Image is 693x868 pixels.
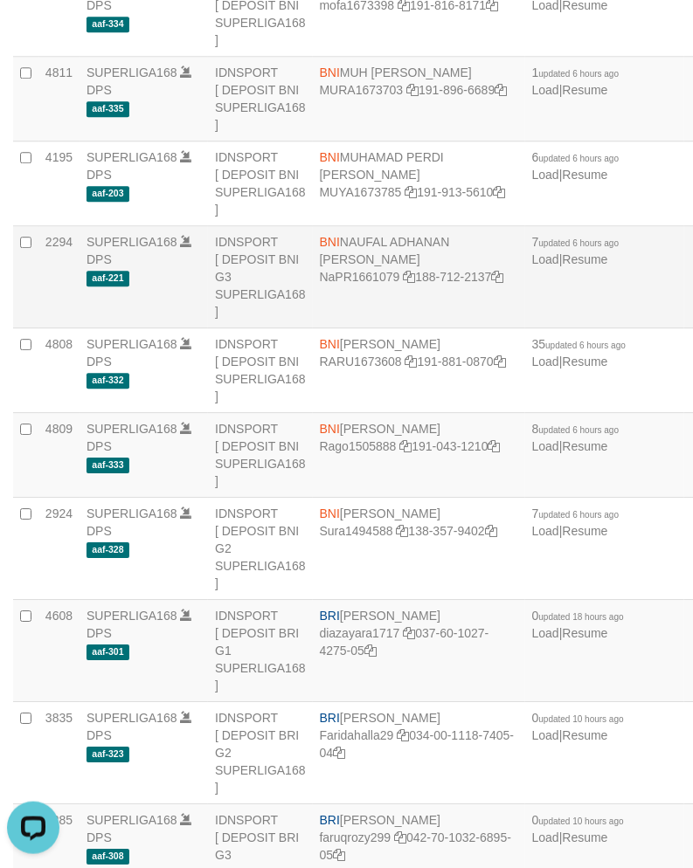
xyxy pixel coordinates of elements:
[563,83,608,97] a: Resume
[320,83,404,97] a: MURA1673703
[320,728,394,742] a: Faridahalla29
[532,422,620,453] span: |
[87,458,129,472] span: aaf-333
[563,252,608,266] a: Resume
[539,154,620,163] span: updated 6 hours ago
[320,235,340,249] span: BNI
[532,626,559,640] a: Load
[80,413,208,498] td: DPS
[397,728,409,742] a: Copy Faridahalla29 to clipboard
[485,524,497,538] a: Copy 1383579402 to clipboard
[406,83,419,97] a: Copy MURA1673703 to clipboard
[399,439,412,453] a: Copy Rago1505888 to clipboard
[38,498,80,600] td: 2924
[397,524,409,538] a: Copy Sura1494588 to clipboard
[563,626,608,640] a: Resume
[320,270,400,284] a: NaPR1661079
[38,328,80,413] td: 4808
[320,65,340,79] span: BNI
[539,816,624,826] span: updated 10 hours ago
[532,83,559,97] a: Load
[87,849,129,864] span: aaf-308
[403,626,415,640] a: Copy diazayara1717 to clipboard
[313,600,525,702] td: [PERSON_NAME] 037-60-1027-4275-05
[313,328,525,413] td: [PERSON_NAME] 191-881-0870
[7,7,59,59] button: Open LiveChat chat widget
[532,168,559,182] a: Load
[563,168,608,182] a: Resume
[394,830,406,844] a: Copy faruqrozy299 to clipboard
[563,830,608,844] a: Resume
[532,65,620,97] span: |
[87,65,177,79] a: SUPERLIGA168
[208,57,313,141] td: IDNSPORT [ DEPOSIT BNI SUPERLIGA168 ]
[403,270,415,284] a: Copy NaPR1661079 to clipboard
[208,328,313,413] td: IDNSPORT [ DEPOSIT BNI SUPERLIGA168 ]
[80,702,208,804] td: DPS
[320,506,340,520] span: BNI
[532,235,620,266] span: |
[532,422,620,436] span: 8
[320,711,340,725] span: BRI
[532,711,624,742] span: |
[320,422,340,436] span: BNI
[532,813,624,827] span: 0
[405,185,417,199] a: Copy MUYA1673785 to clipboard
[87,373,129,388] span: aaf-332
[87,186,129,201] span: aaf-203
[563,728,608,742] a: Resume
[208,600,313,702] td: IDNSPORT [ DEPOSIT BRI G1 SUPERLIGA168 ]
[320,355,402,369] a: RARU1673608
[563,355,608,369] a: Resume
[38,702,80,804] td: 3835
[80,226,208,328] td: DPS
[313,702,525,804] td: [PERSON_NAME] 034-00-1118-7405-04
[532,439,559,453] a: Load
[87,337,177,351] a: SUPERLIGA168
[532,830,559,844] a: Load
[545,341,626,350] span: updated 6 hours ago
[87,422,177,436] a: SUPERLIGA168
[320,609,340,623] span: BRI
[532,150,620,164] span: 6
[208,141,313,226] td: IDNSPORT [ DEPOSIT BNI SUPERLIGA168 ]
[532,355,559,369] a: Load
[539,612,624,622] span: updated 18 hours ago
[532,728,559,742] a: Load
[539,69,620,79] span: updated 6 hours ago
[532,711,624,725] span: 0
[38,57,80,141] td: 4811
[532,524,559,538] a: Load
[333,848,345,862] a: Copy 042701032689505 to clipboard
[320,185,402,199] a: MUYA1673785
[532,506,620,520] span: 7
[313,498,525,600] td: [PERSON_NAME] 138-357-9402
[563,439,608,453] a: Resume
[38,226,80,328] td: 2294
[208,498,313,600] td: IDNSPORT [ DEPOSIT BNI G2 SUPERLIGA168 ]
[495,83,507,97] a: Copy 1918966689 to clipboard
[80,600,208,702] td: DPS
[320,626,400,640] a: diazayara1717
[38,413,80,498] td: 4809
[313,141,525,226] td: MUHAMAD PERDI [PERSON_NAME] 191-913-5610
[87,101,129,116] span: aaf-335
[208,226,313,328] td: IDNSPORT [ DEPOSIT BNI G3 SUPERLIGA168 ]
[532,813,624,844] span: |
[320,337,340,351] span: BNI
[532,252,559,266] a: Load
[80,498,208,600] td: DPS
[313,226,525,328] td: NAUFAL ADHANAN [PERSON_NAME] 188-712-2137
[532,65,620,79] span: 1
[87,813,177,827] a: SUPERLIGA168
[208,702,313,804] td: IDNSPORT [ DEPOSIT BRI G2 SUPERLIGA168 ]
[80,141,208,226] td: DPS
[563,524,608,538] a: Resume
[87,271,129,286] span: aaf-221
[532,609,624,640] span: |
[405,355,418,369] a: Copy RARU1673608 to clipboard
[320,150,340,164] span: BNI
[87,711,177,725] a: SUPERLIGA168
[80,57,208,141] td: DPS
[87,150,177,164] a: SUPERLIGA168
